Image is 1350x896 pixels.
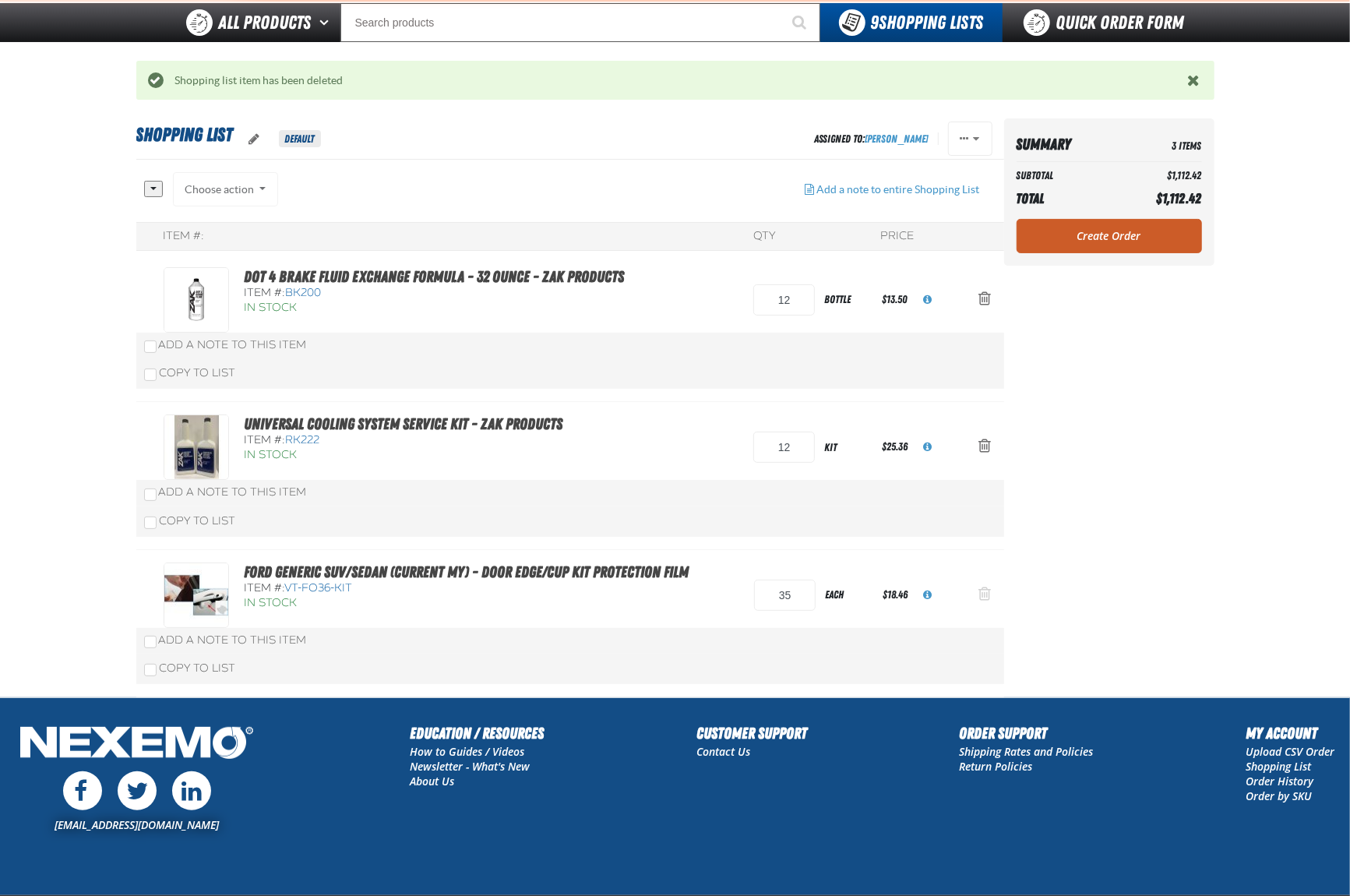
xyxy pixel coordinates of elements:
[245,267,625,286] a: DOT 4 Brake Fluid Exchange Formula - 32 Ounce - ZAK Products
[1017,131,1119,158] th: Summary
[815,282,879,317] div: bottle
[816,577,879,612] div: each
[411,774,455,788] a: About Us
[911,578,944,612] button: View All Prices for VT-FO36-KIT
[1017,165,1119,186] th: Subtotal
[144,489,157,501] input: Add a Note to This Item
[144,340,157,353] input: Add a Note to This Item
[1246,774,1313,788] a: Order History
[1118,131,1201,158] td: 3 Items
[411,721,545,745] h2: Education / Resources
[164,73,1188,88] div: Shopping list item has been deleted
[315,3,340,42] button: Open All Products pages
[144,636,157,648] input: Add a Note to This Item
[245,286,625,301] div: Item #:
[781,3,820,42] button: Start Searching
[411,744,525,759] a: How to Guides / Videos
[882,440,908,453] span: $25.36
[820,3,1003,42] button: You have 9 Shopping Lists. Open to view details
[159,633,307,647] span: Add a Note to This Item
[967,430,1004,464] button: Action Remove Universal Cooling System Service Kit - ZAK Products from Shopping List
[883,588,908,601] span: $18.46
[245,448,563,463] div: In Stock
[948,122,992,156] button: Actions of Shopping List
[881,229,915,244] div: Price
[753,284,815,316] input: Product Quantity
[754,229,776,244] div: QTY
[911,430,944,464] button: View All Prices for RK222
[144,366,236,379] label: Copy To List
[882,293,908,305] span: $13.50
[960,744,1094,759] a: Shipping Rates and Policies
[960,759,1033,774] a: Return Policies
[1246,721,1334,745] h2: My Account
[144,369,157,381] input: Copy To List
[55,817,219,832] a: [EMAIL_ADDRESS][DOMAIN_NAME]
[285,581,353,594] span: VT-FO36-KIT
[871,12,984,34] span: Shopping Lists
[144,517,157,529] input: Copy To List
[144,664,157,676] input: Copy To List
[245,563,689,581] a: Ford Generic SUV/Sedan (Current MY) - Door Edge/Cup Kit Protection Film
[164,229,205,244] div: Item #:
[144,514,236,527] label: Copy To List
[1017,219,1202,253] a: Create Order
[1246,788,1312,803] a: Order by SKU
[144,661,236,675] label: Copy To List
[754,580,816,611] input: Product Quantity
[753,432,815,463] input: Product Quantity
[136,124,233,146] span: Shopping List
[1003,3,1214,42] a: Quick Order Form
[1118,165,1201,186] td: $1,112.42
[245,301,625,316] div: In Stock
[1246,744,1334,759] a: Upload CSV Order
[793,172,992,206] button: Add a note to entire Shopping List
[245,581,689,596] div: Item #:
[911,283,944,317] button: View All Prices for BK200
[411,759,530,774] a: Newsletter - What's New
[967,283,1004,317] button: Action Remove DOT 4 Brake Fluid Exchange Formula - 32 Ounce - ZAK Products from Shopping List
[16,721,258,767] img: Nexemo Logo
[960,721,1094,745] h2: Order Support
[871,12,879,34] strong: 9
[1157,190,1202,206] span: $1,112.42
[696,744,750,759] a: Contact Us
[815,430,879,465] div: kit
[245,596,689,611] div: In Stock
[967,578,1004,612] button: Action Remove Ford Generic SUV/Sedan (Current MY) - Door Edge/Cup Kit Protection Film from Shoppi...
[159,338,307,351] span: Add a Note to This Item
[1017,186,1119,211] th: Total
[286,433,320,446] span: RK222
[159,485,307,499] span: Add a Note to This Item
[696,721,807,745] h2: Customer Support
[279,130,321,147] span: Default
[219,9,312,37] span: All Products
[340,3,820,42] input: Search
[245,414,563,433] a: Universal Cooling System Service Kit - ZAK Products
[814,129,929,150] div: Assigned To:
[245,433,563,448] div: Item #:
[237,122,273,157] button: oro.shoppinglist.label.edit.tooltip
[865,132,929,145] a: [PERSON_NAME]
[286,286,322,299] span: BK200
[1184,69,1207,92] button: Close the Notification
[1246,759,1311,774] a: Shopping List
